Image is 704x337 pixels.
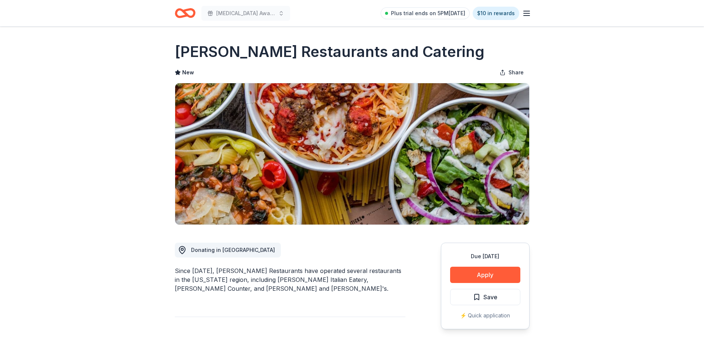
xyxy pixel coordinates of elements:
div: Since [DATE], [PERSON_NAME] Restaurants have operated several restaurants in the [US_STATE] regio... [175,266,405,293]
a: Plus trial ends on 5PM[DATE] [381,7,470,19]
a: $10 in rewards [473,7,519,20]
div: ⚡️ Quick application [450,311,520,320]
img: Image for Marrello Restaurants and Catering [175,83,529,225]
span: Plus trial ends on 5PM[DATE] [391,9,465,18]
span: New [182,68,194,77]
span: Donating in [GEOGRAPHIC_DATA] [191,247,275,253]
button: Apply [450,267,520,283]
span: Share [509,68,524,77]
button: Share [494,65,530,80]
h1: [PERSON_NAME] Restaurants and Catering [175,41,484,62]
span: [MEDICAL_DATA] Awareness Raffle [216,9,275,18]
span: Save [483,292,497,302]
a: Home [175,4,195,22]
button: [MEDICAL_DATA] Awareness Raffle [201,6,290,21]
div: Due [DATE] [450,252,520,261]
button: Save [450,289,520,305]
